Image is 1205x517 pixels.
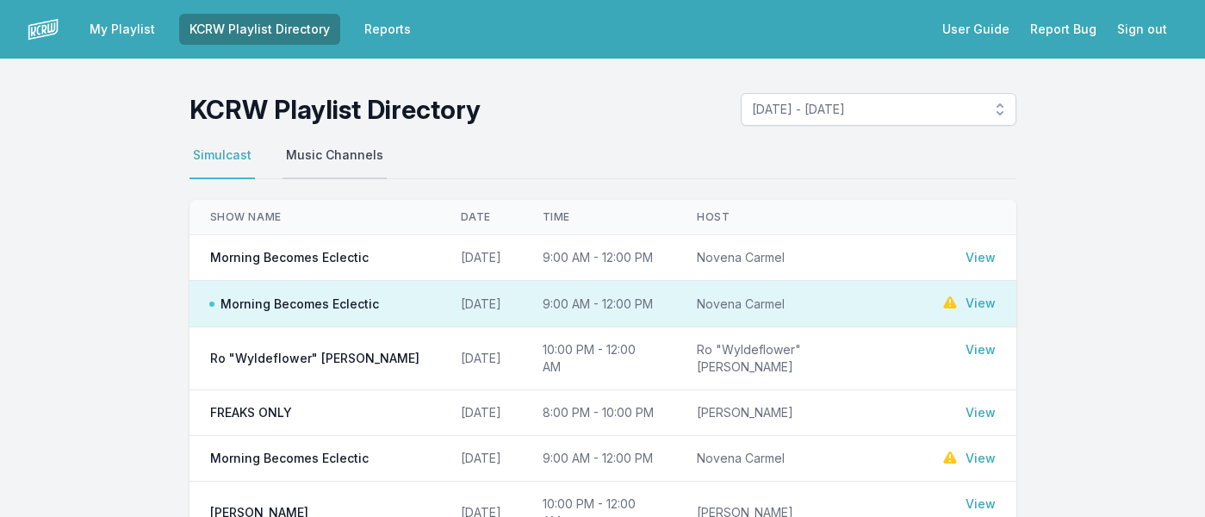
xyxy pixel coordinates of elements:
td: Novena Carmel [676,235,920,281]
th: Time [522,200,677,235]
span: Ro "Wyldeflower" [PERSON_NAME] [210,350,419,367]
th: Show Name [189,200,440,235]
button: Sign out [1107,14,1177,45]
a: Reports [354,14,421,45]
img: logo-white-87cec1fa9cbef997252546196dc51331.png [28,14,59,45]
td: [DATE] [440,390,522,436]
span: Morning Becomes Eclectic [210,249,369,266]
a: View [966,495,996,513]
td: [DATE] [440,436,522,482]
a: View [966,249,996,266]
td: [DATE] [440,235,522,281]
a: My Playlist [79,14,165,45]
h1: KCRW Playlist Directory [189,94,481,125]
a: View [966,404,996,421]
td: 8:00 PM - 10:00 PM [522,390,677,436]
button: Simulcast [189,146,255,179]
td: Ro "Wyldeflower" [PERSON_NAME] [676,327,920,390]
a: Report Bug [1020,14,1107,45]
td: 9:00 AM - 12:00 PM [522,235,677,281]
td: [DATE] [440,327,522,390]
a: User Guide [932,14,1020,45]
a: KCRW Playlist Directory [179,14,340,45]
td: 10:00 PM - 12:00 AM [522,327,677,390]
span: [DATE] - [DATE] [752,101,981,118]
th: Host [676,200,920,235]
button: Music Channels [283,146,387,179]
a: View [966,295,996,312]
th: Date [440,200,522,235]
a: View [966,341,996,358]
button: [DATE] - [DATE] [741,93,1016,126]
a: View [966,450,996,467]
td: 9:00 AM - 12:00 PM [522,281,677,327]
td: [PERSON_NAME] [676,390,920,436]
td: Novena Carmel [676,436,920,482]
span: Morning Becomes Eclectic [210,296,379,313]
span: FREAKS ONLY [210,404,292,421]
td: Novena Carmel [676,281,920,327]
td: [DATE] [440,281,522,327]
span: Morning Becomes Eclectic [210,450,369,467]
td: 9:00 AM - 12:00 PM [522,436,677,482]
